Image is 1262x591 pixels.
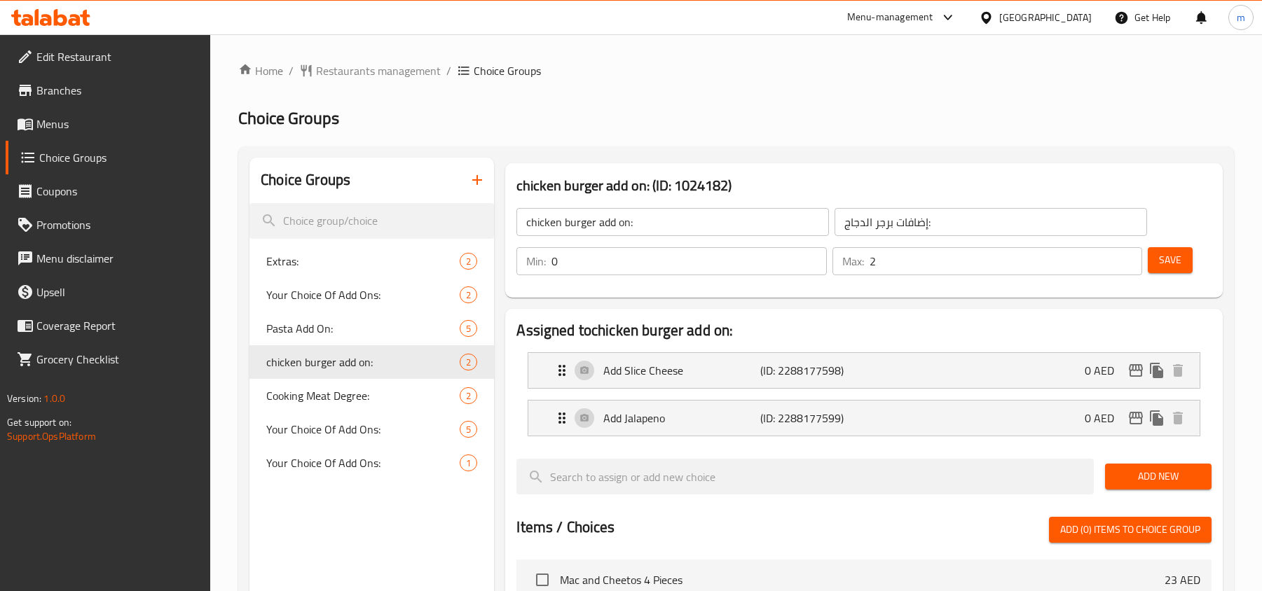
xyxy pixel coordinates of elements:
[36,116,200,132] span: Menus
[446,62,451,79] li: /
[7,427,96,445] a: Support.OpsPlatform
[560,571,1165,588] span: Mac and Cheetos 4 Pieces
[474,62,541,79] span: Choice Groups
[261,169,350,190] h2: Choice Groups
[6,74,211,107] a: Branches
[266,354,460,370] span: chicken burger add on:
[460,354,477,370] div: Choices
[1049,517,1212,543] button: Add (0) items to choice group
[1146,360,1167,381] button: duplicate
[1148,247,1193,273] button: Save
[266,421,460,438] span: Your Choice Of Add Ons:
[460,253,477,270] div: Choices
[1159,251,1181,269] span: Save
[460,457,476,470] span: 1
[1167,408,1188,429] button: delete
[1167,360,1188,381] button: delete
[999,10,1092,25] div: [GEOGRAPHIC_DATA]
[528,353,1200,388] div: Expand
[36,183,200,200] span: Coupons
[266,320,460,337] span: Pasta Add On:
[460,387,477,404] div: Choices
[249,446,494,480] div: Your Choice Of Add Ons:1
[516,517,615,538] h2: Items / Choices
[7,389,41,408] span: Version:
[516,347,1212,394] li: Expand
[603,362,760,379] p: Add Slice Cheese
[460,423,476,436] span: 5
[1125,408,1146,429] button: edit
[238,62,1234,79] nav: breadcrumb
[460,286,477,303] div: Choices
[1060,521,1200,538] span: Add (0) items to choice group
[238,102,339,134] span: Choice Groups
[36,216,200,233] span: Promotions
[316,62,441,79] span: Restaurants management
[460,454,477,471] div: Choices
[1085,410,1125,426] p: 0 AED
[6,242,211,275] a: Menu disclaimer
[1105,464,1212,489] button: Add New
[289,62,294,79] li: /
[528,401,1200,436] div: Expand
[6,208,211,242] a: Promotions
[460,255,476,268] span: 2
[460,421,477,438] div: Choices
[516,320,1212,341] h2: Assigned to chicken burger add on:
[1237,10,1245,25] span: m
[6,275,211,309] a: Upsell
[36,284,200,300] span: Upsell
[460,320,477,337] div: Choices
[1125,360,1146,381] button: edit
[249,379,494,412] div: Cooking Meat Degree:2
[516,394,1212,442] li: Expand
[847,9,933,26] div: Menu-management
[526,253,546,270] p: Min:
[6,107,211,141] a: Menus
[39,149,200,166] span: Choice Groups
[842,253,864,270] p: Max:
[249,345,494,379] div: chicken burger add on:2
[36,250,200,267] span: Menu disclaimer
[266,253,460,270] span: Extras:
[516,459,1094,494] input: search
[249,203,494,239] input: search
[760,410,865,426] p: (ID: 2288177599)
[6,309,211,342] a: Coverage Report
[460,356,476,369] span: 2
[266,454,460,471] span: Your Choice Of Add Ons:
[6,174,211,208] a: Coupons
[43,389,65,408] span: 1.0.0
[460,288,476,302] span: 2
[1165,571,1200,588] p: 23 AED
[760,362,865,379] p: (ID: 2288177598)
[6,141,211,174] a: Choice Groups
[1085,362,1125,379] p: 0 AED
[1116,468,1200,485] span: Add New
[249,412,494,446] div: Your Choice Of Add Ons:5
[36,317,200,334] span: Coverage Report
[603,410,760,426] p: Add Jalapeno
[266,387,460,404] span: Cooking Meat Degree:
[266,286,460,303] span: Your Choice Of Add Ons:
[6,40,211,74] a: Edit Restaurant
[36,82,200,99] span: Branches
[249,244,494,278] div: Extras:2
[249,312,494,345] div: Pasta Add On:5
[36,48,200,65] span: Edit Restaurant
[36,351,200,368] span: Grocery Checklist
[460,389,476,403] span: 2
[238,62,283,79] a: Home
[6,342,211,376] a: Grocery Checklist
[7,413,71,431] span: Get support on:
[299,62,441,79] a: Restaurants management
[249,278,494,312] div: Your Choice Of Add Ons:2
[516,174,1212,197] h3: chicken burger add on: (ID: 1024182)
[460,322,476,335] span: 5
[1146,408,1167,429] button: duplicate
